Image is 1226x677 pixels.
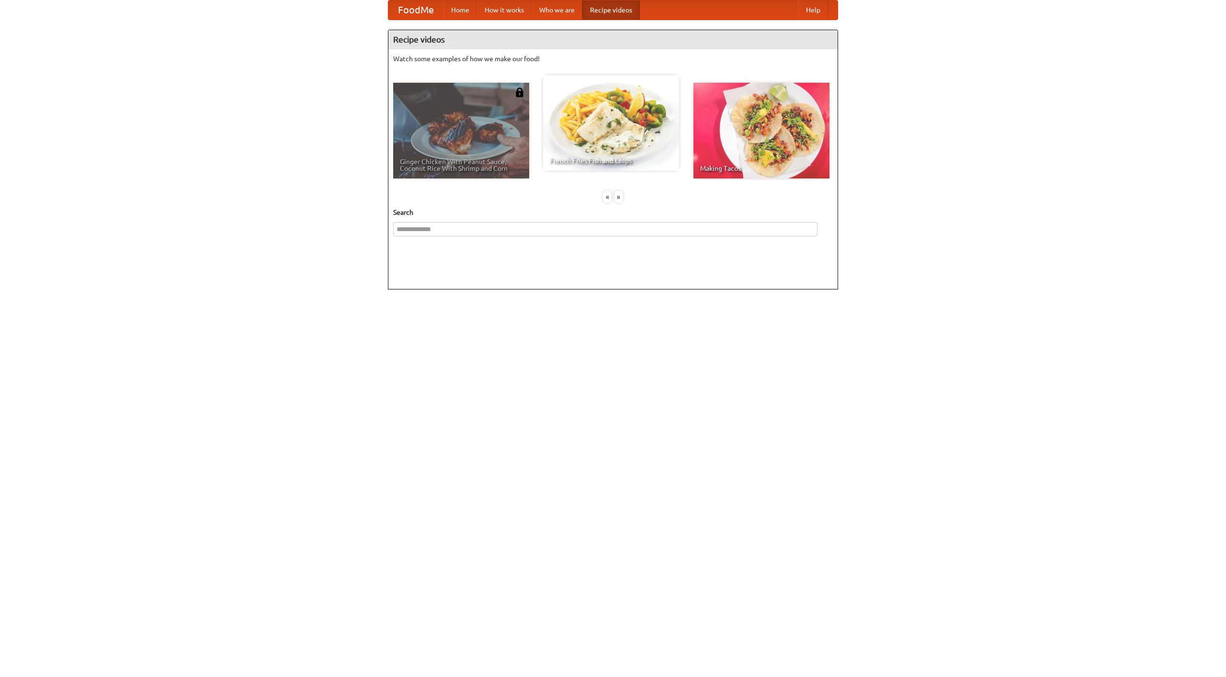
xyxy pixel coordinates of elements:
span: French Fries Fish and Chips [550,157,672,164]
div: » [614,191,623,203]
p: Watch some examples of how we make our food! [393,54,833,64]
div: « [603,191,612,203]
h5: Search [393,208,833,217]
a: Making Tacos [693,83,829,178]
a: FoodMe [388,0,443,20]
a: Who we are [532,0,582,20]
a: Recipe videos [582,0,640,20]
a: Home [443,0,477,20]
img: 483408.png [515,88,524,97]
a: Help [798,0,828,20]
span: Making Tacos [700,165,823,172]
a: How it works [477,0,532,20]
a: French Fries Fish and Chips [543,75,679,171]
h4: Recipe videos [388,30,838,49]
